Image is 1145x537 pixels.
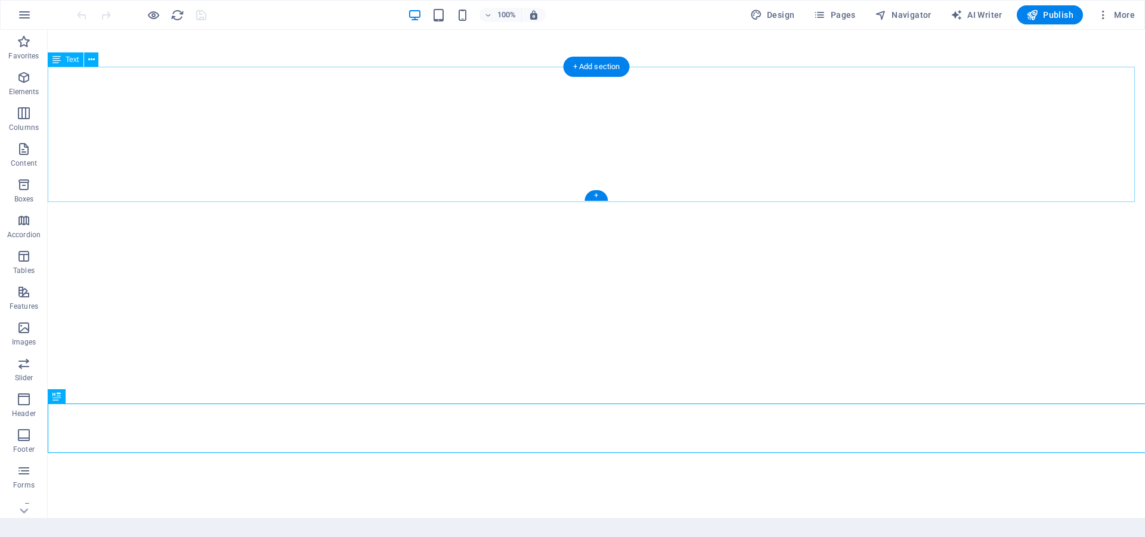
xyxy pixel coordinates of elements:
[1093,5,1140,24] button: More
[584,190,608,201] div: +
[564,57,630,77] div: + Add section
[12,337,36,347] p: Images
[9,123,39,132] p: Columns
[146,8,160,22] button: Click here to leave preview mode and continue editing
[875,9,932,21] span: Navigator
[66,56,79,63] span: Text
[528,10,539,20] i: On resize automatically adjust zoom level to fit chosen device.
[813,9,855,21] span: Pages
[13,266,35,275] p: Tables
[9,87,39,97] p: Elements
[951,9,1002,21] span: AI Writer
[13,445,35,454] p: Footer
[497,8,516,22] h6: 100%
[750,9,795,21] span: Design
[946,5,1007,24] button: AI Writer
[12,409,36,418] p: Header
[170,8,184,22] button: reload
[1026,9,1073,21] span: Publish
[10,302,38,311] p: Features
[13,480,35,490] p: Forms
[15,373,33,383] p: Slider
[479,8,522,22] button: 100%
[809,5,860,24] button: Pages
[1097,9,1135,21] span: More
[8,51,39,61] p: Favorites
[14,194,34,204] p: Boxes
[745,5,800,24] button: Design
[171,8,184,22] i: Reload page
[11,159,37,168] p: Content
[1017,5,1083,24] button: Publish
[7,230,41,240] p: Accordion
[870,5,936,24] button: Navigator
[745,5,800,24] div: Design (Ctrl+Alt+Y)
